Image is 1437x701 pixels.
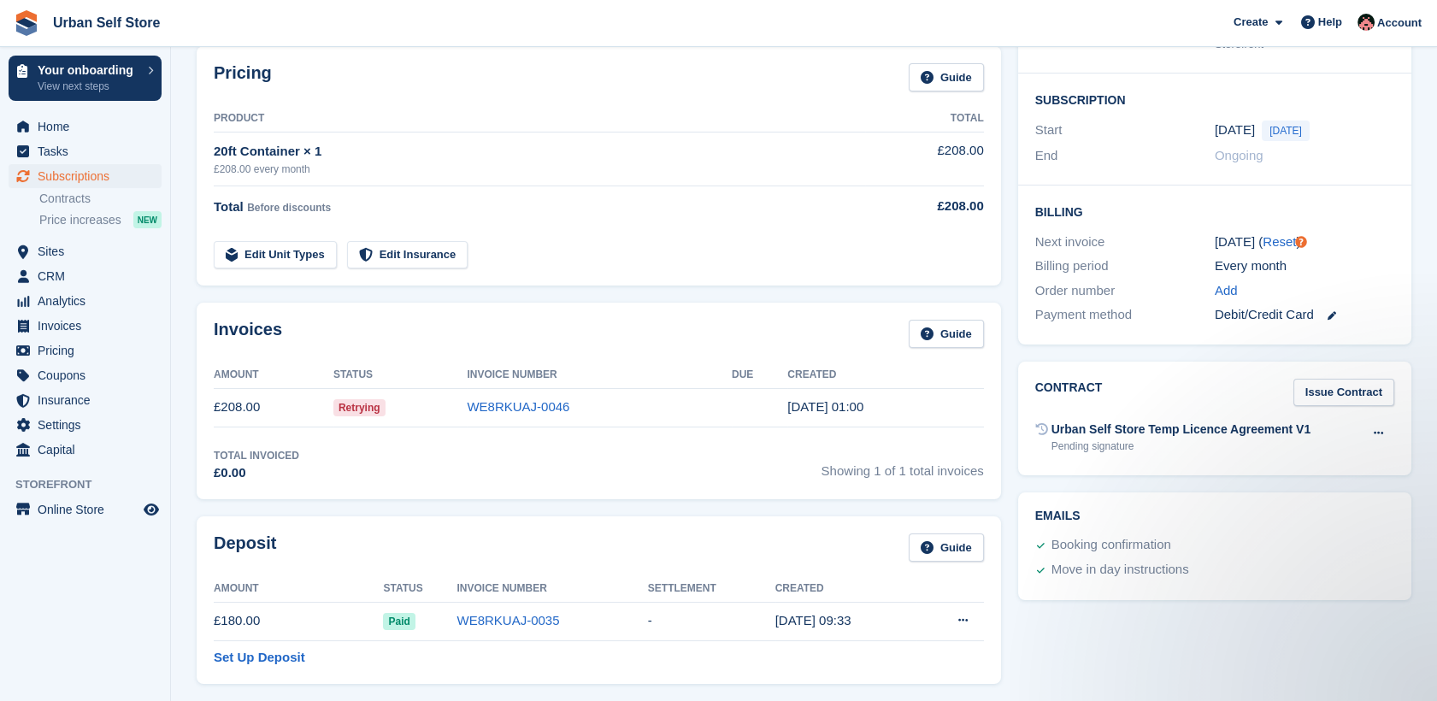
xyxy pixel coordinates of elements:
[38,498,140,521] span: Online Store
[9,264,162,288] a: menu
[865,132,984,186] td: £208.00
[1051,560,1189,580] div: Move in day instructions
[38,79,139,94] p: View next steps
[14,10,39,36] img: stora-icon-8386f47178a22dfd0bd8f6a31ec36ba5ce8667c1dd55bd0f319d3a0aa187defe.svg
[38,115,140,138] span: Home
[9,239,162,263] a: menu
[214,463,299,483] div: £0.00
[1035,256,1215,276] div: Billing period
[1293,379,1394,407] a: Issue Contract
[39,210,162,229] a: Price increases NEW
[456,575,647,603] th: Invoice Number
[39,191,162,207] a: Contracts
[214,320,282,348] h2: Invoices
[865,105,984,133] th: Total
[141,499,162,520] a: Preview store
[38,314,140,338] span: Invoices
[1051,439,1310,454] div: Pending signature
[9,289,162,313] a: menu
[1377,15,1422,32] span: Account
[214,241,337,269] a: Edit Unit Types
[38,139,140,163] span: Tasks
[9,164,162,188] a: menu
[1051,421,1310,439] div: Urban Self Store Temp Licence Agreement V1
[1263,234,1296,249] a: Reset
[9,413,162,437] a: menu
[214,162,865,177] div: £208.00 every month
[909,320,984,348] a: Guide
[787,362,983,389] th: Created
[38,388,140,412] span: Insurance
[9,339,162,362] a: menu
[1215,305,1394,325] div: Debit/Credit Card
[9,115,162,138] a: menu
[214,199,244,214] span: Total
[9,139,162,163] a: menu
[787,399,863,414] time: 2025-10-03 00:00:54 UTC
[865,197,984,216] div: £208.00
[648,602,775,640] td: -
[347,241,468,269] a: Edit Insurance
[1035,121,1215,141] div: Start
[775,613,851,627] time: 2025-09-26 08:33:28 UTC
[383,575,456,603] th: Status
[9,388,162,412] a: menu
[1293,234,1309,250] div: Tooltip anchor
[214,105,865,133] th: Product
[214,142,865,162] div: 20ft Container × 1
[38,438,140,462] span: Capital
[732,362,787,389] th: Due
[214,533,276,562] h2: Deposit
[822,448,984,483] span: Showing 1 of 1 total invoices
[1035,379,1103,407] h2: Contract
[38,64,139,76] p: Your onboarding
[214,63,272,91] h2: Pricing
[1035,281,1215,301] div: Order number
[9,498,162,521] a: menu
[333,399,386,416] span: Retrying
[1215,121,1255,140] time: 2025-10-03 00:00:00 UTC
[1035,510,1394,523] h2: Emails
[1262,121,1310,141] span: [DATE]
[38,239,140,263] span: Sites
[775,575,916,603] th: Created
[909,63,984,91] a: Guide
[1215,256,1394,276] div: Every month
[214,648,305,668] a: Set Up Deposit
[46,9,167,37] a: Urban Self Store
[9,314,162,338] a: menu
[1035,146,1215,166] div: End
[333,362,468,389] th: Status
[247,202,331,214] span: Before discounts
[1215,233,1394,252] div: [DATE] ( )
[456,613,559,627] a: WE8RKUAJ-0035
[467,362,732,389] th: Invoice Number
[214,575,383,603] th: Amount
[648,575,775,603] th: Settlement
[1051,535,1171,556] div: Booking confirmation
[214,602,383,640] td: £180.00
[383,613,415,630] span: Paid
[39,212,121,228] span: Price increases
[9,438,162,462] a: menu
[9,363,162,387] a: menu
[38,363,140,387] span: Coupons
[1035,91,1394,108] h2: Subscription
[1215,281,1238,301] a: Add
[1035,233,1215,252] div: Next invoice
[38,339,140,362] span: Pricing
[1215,148,1263,162] span: Ongoing
[38,264,140,288] span: CRM
[38,413,140,437] span: Settings
[1035,203,1394,220] h2: Billing
[1318,14,1342,31] span: Help
[214,388,333,427] td: £208.00
[133,211,162,228] div: NEW
[909,533,984,562] a: Guide
[467,399,569,414] a: WE8RKUAJ-0046
[38,289,140,313] span: Analytics
[15,476,170,493] span: Storefront
[1035,305,1215,325] div: Payment method
[38,164,140,188] span: Subscriptions
[1234,14,1268,31] span: Create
